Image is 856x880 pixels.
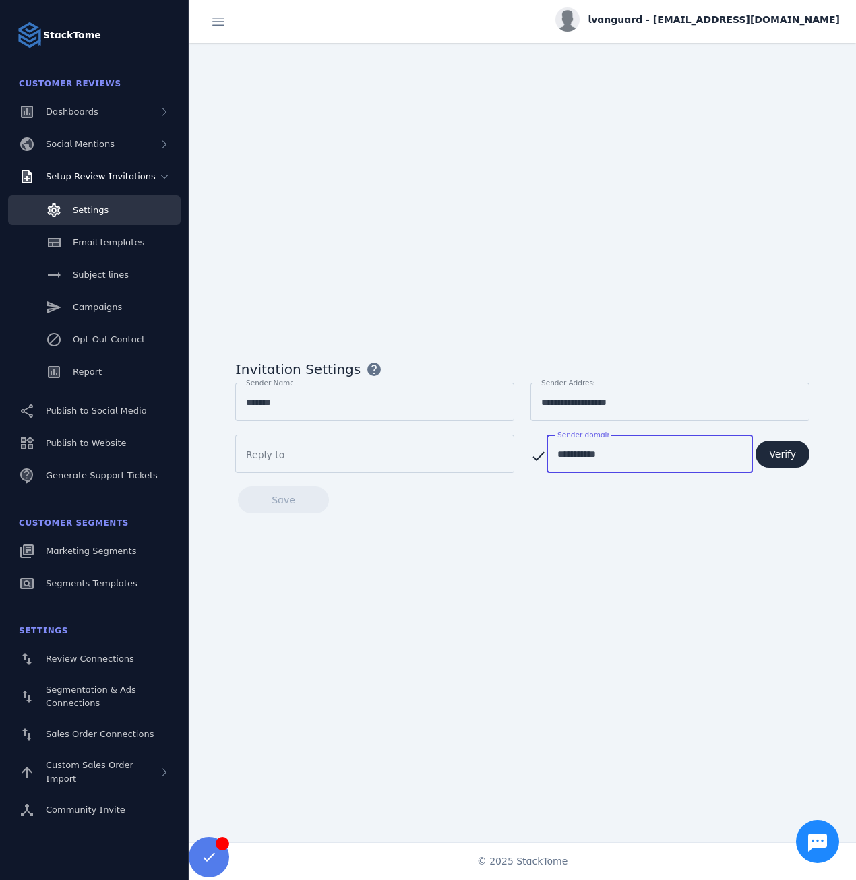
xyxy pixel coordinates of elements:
a: Review Connections [8,644,181,674]
span: Sales Order Connections [46,729,154,739]
span: Report [73,367,102,377]
a: Report [8,357,181,387]
span: Marketing Segments [46,546,136,556]
span: Social Mentions [46,139,115,149]
a: Segmentation & Ads Connections [8,677,181,717]
span: Subject lines [73,270,129,280]
span: © 2025 StackTome [477,854,568,869]
span: Settings [73,205,109,215]
a: Subject lines [8,260,181,290]
span: Invitation Settings [235,359,361,379]
span: Publish to Social Media [46,406,147,416]
span: Dashboards [46,106,98,117]
span: Custom Sales Order Import [46,760,133,784]
a: Marketing Segments [8,536,181,566]
a: Email templates [8,228,181,257]
a: Publish to Social Media [8,396,181,426]
span: Verify [769,449,796,459]
span: Community Invite [46,805,125,815]
a: Sales Order Connections [8,720,181,749]
img: Logo image [16,22,43,49]
a: Settings [8,195,181,225]
span: Generate Support Tickets [46,470,158,480]
a: Opt-Out Contact [8,325,181,354]
mat-label: Sender Name [246,379,295,387]
span: Opt-Out Contact [73,334,145,344]
span: Customer Segments [19,518,129,528]
button: Verify [756,441,809,468]
strong: StackTome [43,28,101,42]
mat-label: Reply to [246,449,284,460]
a: Segments Templates [8,569,181,598]
a: Publish to Website [8,429,181,458]
span: lvanguard - [EMAIL_ADDRESS][DOMAIN_NAME] [588,13,840,27]
span: Review Connections [46,654,134,664]
span: Segmentation & Ads Connections [46,685,136,708]
mat-label: Sender domain [557,431,611,439]
span: Setup Review Invitations [46,171,156,181]
span: Customer Reviews [19,79,121,88]
a: Campaigns [8,292,181,322]
mat-icon: check [530,448,547,464]
button: lvanguard - [EMAIL_ADDRESS][DOMAIN_NAME] [555,7,840,32]
span: Publish to Website [46,438,126,448]
mat-label: Sender Address [541,379,597,387]
span: Campaigns [73,302,122,312]
img: profile.jpg [555,7,580,32]
span: Segments Templates [46,578,137,588]
a: Community Invite [8,795,181,825]
span: Settings [19,626,68,635]
span: Email templates [73,237,144,247]
a: Generate Support Tickets [8,461,181,491]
